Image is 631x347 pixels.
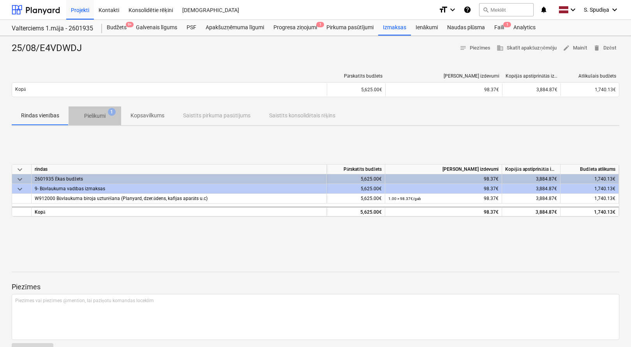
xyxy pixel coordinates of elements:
div: Valterciems 1.māja - 2601935 [12,25,93,33]
div: [PERSON_NAME] izdevumi [389,73,499,79]
span: 1 [316,22,324,27]
span: 9+ [126,22,134,27]
span: 1,740.13€ [594,196,615,201]
span: W912000 Būvlaukuma biroja uzturēšana (Planyard, dzer.ūdens, kafijas aparāts u.c) [35,196,208,201]
span: Dzēst [593,44,616,53]
span: Mainīt [563,44,587,53]
button: Mainīt [560,42,590,54]
div: 5,625.00€ [327,83,385,96]
p: Kopsavilkums [130,112,164,120]
span: keyboard_arrow_down [15,175,25,184]
div: Kopējās apstiprinātās izmaksas [506,73,558,79]
div: 1,740.13€ [560,174,619,184]
button: Dzēst [590,42,619,54]
div: Budžets [102,20,131,35]
div: 98.37€ [389,87,499,92]
p: Kopā [15,86,26,93]
div: 98.37€ [388,207,499,217]
div: 98.37€ [388,194,499,204]
span: S. Spudiņa [584,7,609,13]
span: keyboard_arrow_down [15,165,25,174]
div: Pārskatīts budžets [327,165,385,174]
p: Pielikumi [84,112,106,120]
a: Galvenais līgums [131,20,182,35]
div: Kopējās apstiprinātās izmaksas [502,165,560,174]
div: 25/08/E4VDWDJ [12,42,88,55]
iframe: Chat Widget [592,310,631,347]
div: Faili [490,20,509,35]
p: Piezīmes [12,282,619,292]
div: Atlikušais budžets [564,73,616,79]
div: 3,884.87€ [502,174,560,184]
div: 5,625.00€ [327,207,385,216]
span: edit [563,44,570,51]
span: Piezīmes [460,44,491,53]
span: 1 [503,22,511,27]
div: Progresa ziņojumi [269,20,322,35]
span: business [497,44,504,51]
div: 1,740.13€ [560,207,619,216]
i: Zināšanu pamats [464,5,471,14]
div: Budžeta atlikums [560,165,619,174]
div: Kopā [32,207,327,216]
div: 98.37€ [388,184,499,194]
a: Apakšuzņēmuma līgumi [201,20,269,35]
a: Naudas plūsma [442,20,490,35]
button: Piezīmes [457,42,494,54]
div: Pārskatīts budžets [330,73,382,79]
a: PSF [182,20,201,35]
button: Skatīt apakšuzņēmēju [494,42,560,54]
div: 5,625.00€ [327,194,385,204]
i: notifications [540,5,548,14]
div: 9- Būvlaukuma vadības izmaksas [35,184,323,193]
i: keyboard_arrow_down [610,5,619,14]
div: 98.37€ [388,174,499,184]
small: 1.00 × 98.37€ / gab [388,197,421,201]
p: Rindas vienības [21,112,59,120]
div: 5,625.00€ [327,184,385,194]
div: 3,884.87€ [502,83,560,96]
a: Budžets9+ [102,20,131,35]
span: 1 [108,108,116,116]
i: keyboard_arrow_down [448,5,457,14]
i: keyboard_arrow_down [568,5,578,14]
div: 2601935 Ēkas budžets [35,174,323,184]
span: delete [593,44,600,51]
a: Ienākumi [411,20,442,35]
span: 3,884.87€ [536,196,557,201]
div: rindas [32,165,327,174]
span: 1,740.13€ [595,87,616,92]
div: 3,884.87€ [502,184,560,194]
a: Faili1 [490,20,509,35]
a: Izmaksas [378,20,411,35]
span: search [483,7,489,13]
a: Pirkuma pasūtījumi [322,20,378,35]
div: [PERSON_NAME] izdevumi [385,165,502,174]
div: 3,884.87€ [502,207,560,216]
span: keyboard_arrow_down [15,184,25,194]
i: format_size [439,5,448,14]
span: notes [460,44,467,51]
a: Analytics [509,20,540,35]
button: Meklēt [479,3,534,16]
span: Skatīt apakšuzņēmēju [497,44,557,53]
div: 5,625.00€ [327,174,385,184]
div: 1,740.13€ [560,184,619,194]
a: Progresa ziņojumi1 [269,20,322,35]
